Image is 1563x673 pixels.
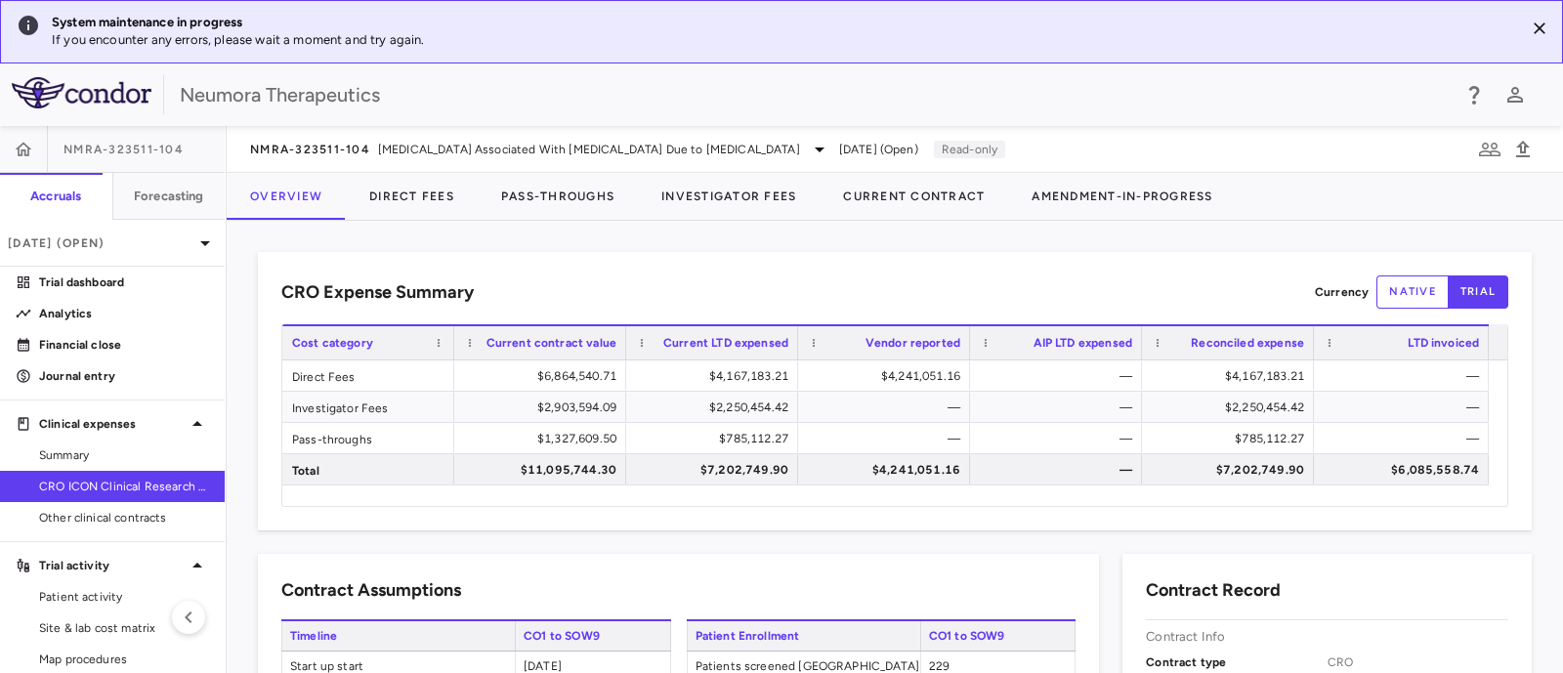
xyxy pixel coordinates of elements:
[644,423,788,454] div: $785,112.27
[472,360,616,392] div: $6,864,540.71
[988,423,1132,454] div: —
[52,31,1509,49] p: If you encounter any errors, please wait a moment and try again.
[39,273,209,291] p: Trial dashboard
[63,142,184,157] span: NMRA-323511-104
[1160,360,1304,392] div: $4,167,183.21
[1376,275,1449,309] button: native
[472,454,616,485] div: $11,095,744.30
[816,360,960,392] div: $4,241,051.16
[39,305,209,322] p: Analytics
[282,360,454,391] div: Direct Fees
[39,446,209,464] span: Summary
[39,367,209,385] p: Journal entry
[1160,454,1304,485] div: $7,202,749.90
[281,577,461,604] h6: Contract Assumptions
[1331,392,1479,423] div: —
[816,392,960,423] div: —
[39,415,186,433] p: Clinical expenses
[30,188,81,205] h6: Accruals
[1146,653,1327,671] p: Contract type
[180,80,1450,109] div: Neumora Therapeutics
[1328,653,1508,671] span: CRO
[929,659,950,673] span: 229
[486,336,616,350] span: Current contract value
[12,77,151,108] img: logo-full-SnFGN8VE.png
[687,621,920,651] span: Patient Enrollment
[644,392,788,423] div: $2,250,454.42
[1160,423,1304,454] div: $785,112.27
[472,392,616,423] div: $2,903,594.09
[39,588,209,606] span: Patient activity
[663,336,788,350] span: Current LTD expensed
[227,173,346,220] button: Overview
[1331,423,1479,454] div: —
[820,173,1008,220] button: Current Contract
[8,234,193,252] p: [DATE] (Open)
[346,173,478,220] button: Direct Fees
[281,279,474,306] h6: CRO Expense Summary
[378,141,800,158] span: [MEDICAL_DATA] Associated With [MEDICAL_DATA] Due to [MEDICAL_DATA]
[1331,360,1479,392] div: —
[1146,577,1281,604] h6: Contract Record
[39,478,209,495] span: CRO ICON Clinical Research Limited
[52,14,1509,31] div: System maintenance in progress
[282,423,454,453] div: Pass-throughs
[839,141,918,158] span: [DATE] (Open)
[988,360,1132,392] div: —
[866,336,960,350] span: Vendor reported
[934,141,1005,158] p: Read-only
[282,392,454,422] div: Investigator Fees
[282,454,454,484] div: Total
[39,557,186,574] p: Trial activity
[39,509,209,526] span: Other clinical contracts
[638,173,820,220] button: Investigator Fees
[988,454,1132,485] div: —
[1525,14,1554,43] button: Close
[250,142,370,157] span: NMRA-323511-104
[524,659,562,673] span: [DATE]
[478,173,638,220] button: Pass-Throughs
[1408,336,1479,350] span: LTD invoiced
[39,336,209,354] p: Financial close
[1146,628,1225,646] p: Contract Info
[1448,275,1508,309] button: trial
[644,454,788,485] div: $7,202,749.90
[1160,392,1304,423] div: $2,250,454.42
[1315,283,1369,301] p: Currency
[1034,336,1132,350] span: AIP LTD expensed
[644,360,788,392] div: $4,167,183.21
[39,619,209,637] span: Site & lab cost matrix
[816,423,960,454] div: —
[292,336,373,350] span: Cost category
[515,621,670,651] span: CO1 to SOW9
[1008,173,1236,220] button: Amendment-In-Progress
[134,188,204,205] h6: Forecasting
[816,454,960,485] div: $4,241,051.16
[1331,454,1479,485] div: $6,085,558.74
[39,651,209,668] span: Map procedures
[1191,336,1304,350] span: Reconciled expense
[988,392,1132,423] div: —
[920,621,1076,651] span: CO1 to SOW9
[281,621,515,651] span: Timeline
[472,423,616,454] div: $1,327,609.50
